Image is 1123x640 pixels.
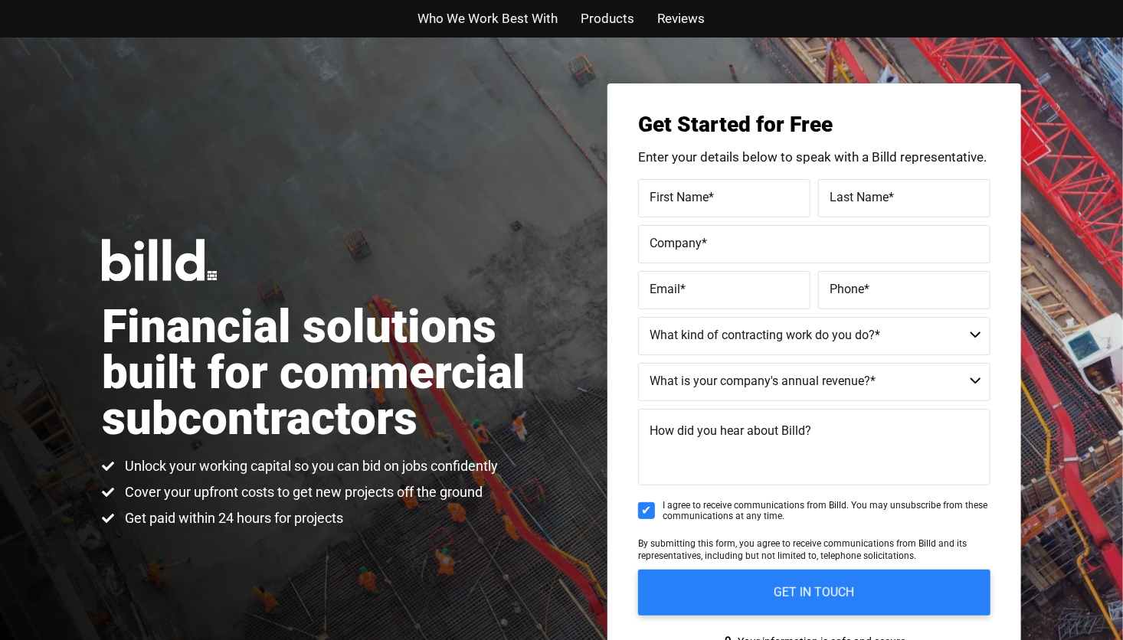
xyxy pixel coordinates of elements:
[102,304,561,442] h1: Financial solutions built for commercial subcontractors
[830,282,864,296] span: Phone
[638,570,990,616] input: GET IN TOUCH
[650,282,680,296] span: Email
[581,8,635,30] a: Products
[658,8,706,30] a: Reviews
[121,509,343,527] span: Get paid within 24 hours for projects
[418,8,558,30] a: Who We Work Best With
[650,423,811,438] span: How did you hear about Billd?
[638,114,990,136] h3: Get Started for Free
[638,538,967,561] span: By submitting this form, you agree to receive communications from Billd and its representatives, ...
[650,236,702,250] span: Company
[650,190,709,204] span: First Name
[663,500,990,522] span: I agree to receive communications from Billd. You may unsubscribe from these communications at an...
[121,457,498,475] span: Unlock your working capital so you can bid on jobs confidently
[638,502,655,519] input: I agree to receive communications from Billd. You may unsubscribe from these communications at an...
[638,151,990,164] p: Enter your details below to speak with a Billd representative.
[830,190,889,204] span: Last Name
[121,483,483,501] span: Cover your upfront costs to get new projects off the ground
